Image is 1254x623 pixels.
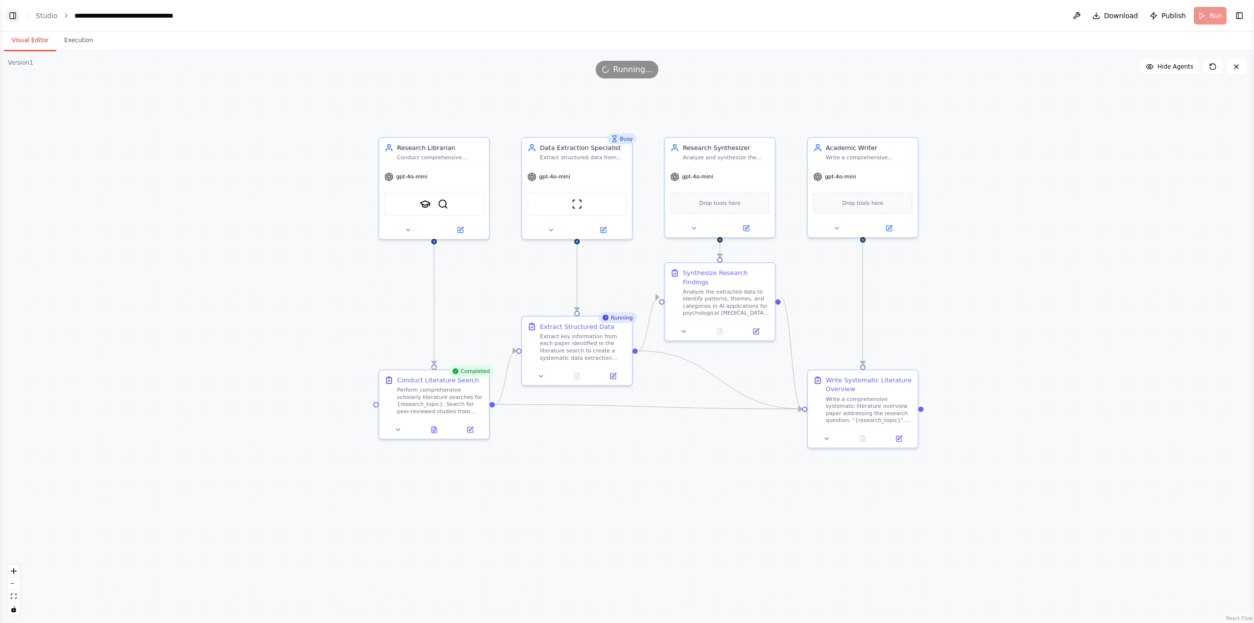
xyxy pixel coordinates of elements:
g: Edge from 0ee83be1-4dfc-4e13-8442-ac0b154afd97 to 5b2e6c2f-a63b-47b4-bcef-cbaf90aa5173 [573,244,581,311]
div: RunningExtract Structured DataExtract key information from each paper identified in the literatur... [521,316,633,386]
div: Analyze and synthesize the extracted data to identify patterns, themes, and categories of AI appl... [683,154,770,161]
g: Edge from 0f265725-c626-4413-835f-90711d445f15 to 39852906-3e98-42d2-89c1-578d243dd9d8 [858,242,867,365]
button: Show left sidebar [6,9,20,23]
button: No output available [701,326,739,337]
div: Synthesize Research FindingsAnalyze the extracted data to identify patterns, themes, and categori... [664,262,776,341]
button: Visual Editor [4,30,56,51]
span: gpt-4o-mini [539,173,570,180]
a: React Flow attribution [1226,616,1253,621]
div: Write a comprehensive systematic literature overview paper addressing the research question: "{re... [826,396,913,424]
div: Write Systematic Literature OverviewWrite a comprehensive systematic literature overview paper ad... [807,370,918,449]
g: Edge from ad2f0f1b-8c2d-4250-8e51-f1a4a3b06941 to 39852906-3e98-42d2-89c1-578d243dd9d8 [781,293,802,413]
button: Hide Agents [1140,59,1199,75]
a: Studio [36,12,58,20]
button: Open in side panel [721,223,771,234]
img: SerplyScholarSearchTool [420,199,431,209]
div: Version 1 [8,59,33,67]
button: Open in side panel [864,223,914,234]
button: zoom out [7,577,20,590]
span: gpt-4o-mini [396,173,428,180]
div: Extract Structured Data [540,322,614,331]
div: Write Systematic Literature Overview [826,375,913,393]
nav: breadcrumb [36,11,185,21]
span: gpt-4o-mini [825,173,856,180]
button: Open in side panel [578,224,628,235]
button: toggle interactivity [7,603,20,616]
div: Conduct Literature Search [397,375,479,384]
button: No output available [558,371,596,381]
div: BusyData Extraction SpecialistExtract structured data from academic papers found by the Research ... [521,137,633,240]
button: Open in side panel [435,224,485,235]
div: Synthesize Research Findings [683,269,770,286]
div: Research SynthesizerAnalyze and synthesize the extracted data to identify patterns, themes, and c... [664,137,776,238]
span: gpt-4o-mini [682,173,713,180]
div: React Flow controls [7,565,20,616]
button: Open in side panel [455,424,485,435]
div: Analyze the extracted data to identify patterns, themes, and categories in AI applications for ps... [683,288,770,317]
button: Show right sidebar [1232,9,1246,23]
g: Edge from bc5e35f3-f31d-4b07-818a-577a4bc15519 to ad2f0f1b-8c2d-4250-8e51-f1a4a3b06941 [716,242,724,257]
div: Busy [607,133,636,144]
div: Write a comprehensive systematic literature overview paper on {research_topic}. Create well-struc... [826,154,913,161]
button: Open in side panel [741,326,772,337]
div: Research LibrarianConduct comprehensive scholarly literature searches on {research_topic} and cur... [378,137,490,240]
div: CompletedConduct Literature SearchPerform comprehensive scholarly literature searches for {resear... [378,370,490,440]
button: Open in side panel [884,433,915,444]
div: Data Extraction Specialist [540,143,627,152]
button: No output available [844,433,882,444]
g: Edge from 5b2e6c2f-a63b-47b4-bcef-cbaf90aa5173 to ad2f0f1b-8c2d-4250-8e51-f1a4a3b06941 [638,293,659,355]
span: Publish [1161,11,1186,21]
div: Extract structured data from academic papers found by the Research Librarian. Create systematic t... [540,154,627,161]
div: Research Synthesizer [683,143,770,152]
div: Completed [448,366,493,376]
div: Perform comprehensive scholarly literature searches for {research_topic}. Search for peer-reviewe... [397,386,483,415]
g: Edge from 17a683ef-8672-494d-9eab-1cc88c29886d to 53b2f5c9-65a4-4fea-94ed-4d1ae2cb1fed [430,244,438,365]
g: Edge from 53b2f5c9-65a4-4fea-94ed-4d1ae2cb1fed to 5b2e6c2f-a63b-47b4-bcef-cbaf90aa5173 [495,347,516,409]
button: Execution [56,30,101,51]
span: Download [1104,11,1138,21]
g: Edge from 5b2e6c2f-a63b-47b4-bcef-cbaf90aa5173 to 39852906-3e98-42d2-89c1-578d243dd9d8 [638,347,802,414]
div: Academic WriterWrite a comprehensive systematic literature overview paper on {research_topic}. Cr... [807,137,918,238]
button: zoom in [7,565,20,577]
div: Running [598,312,636,323]
button: fit view [7,590,20,603]
button: Publish [1146,7,1190,25]
button: View output [415,424,453,435]
g: Edge from 53b2f5c9-65a4-4fea-94ed-4d1ae2cb1fed to 39852906-3e98-42d2-89c1-578d243dd9d8 [495,400,802,413]
div: Extract key information from each paper identified in the literature search to create a systemati... [540,333,627,361]
span: Drop tools here [842,199,883,207]
div: Research Librarian [397,143,483,152]
img: BraveSearchTool [437,199,448,209]
img: ScrapeWebsiteTool [572,199,582,209]
div: Academic Writer [826,143,913,152]
div: Conduct comprehensive scholarly literature searches on {research_topic} and curate relevant acade... [397,154,483,161]
span: Running... [613,64,653,75]
span: Hide Agents [1158,63,1193,71]
button: Open in side panel [598,371,628,381]
button: Download [1088,7,1142,25]
span: Drop tools here [699,199,740,207]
